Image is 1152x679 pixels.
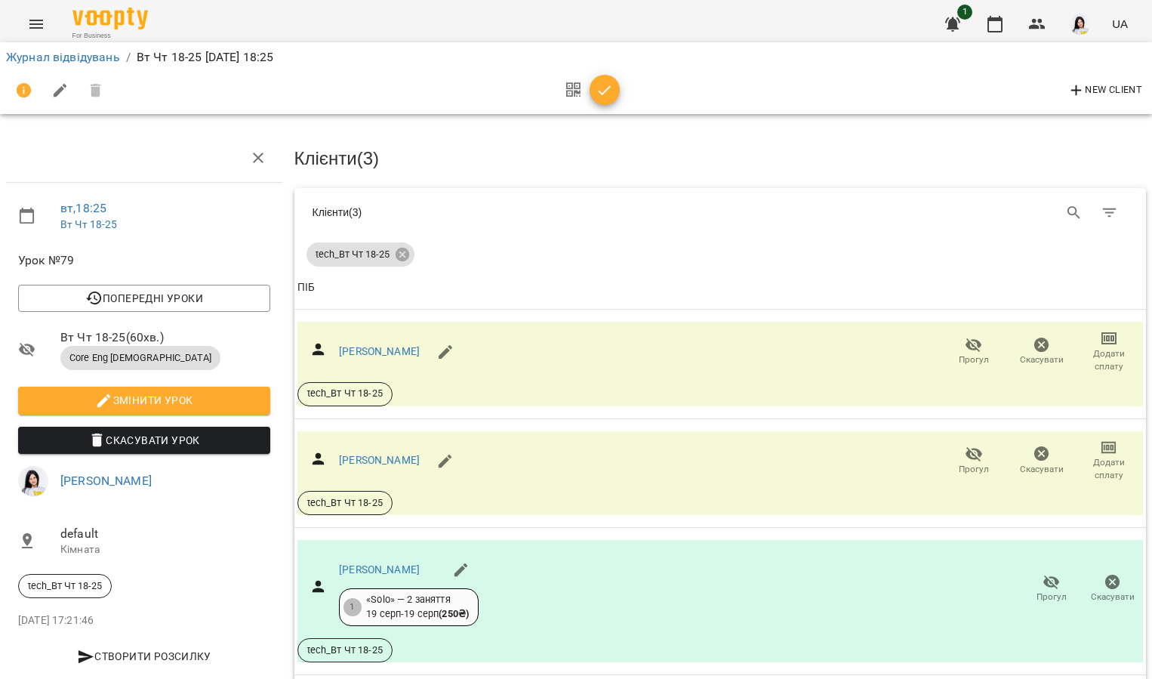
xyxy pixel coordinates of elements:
div: Клієнти ( 3 ) [313,205,710,220]
span: tech_Вт Чт 18-25 [298,644,392,657]
button: Menu [18,6,54,42]
button: Прогул [940,331,1008,373]
li: / [126,48,131,66]
span: Скасувати [1020,463,1064,476]
button: Search [1056,195,1092,231]
a: [PERSON_NAME] [339,345,420,357]
div: «Solo» — 2 заняття 19 серп - 19 серп [366,593,469,621]
div: ПІБ [297,279,315,297]
img: 2db0e6d87653b6f793ba04c219ce5204.jpg [1070,14,1091,35]
button: Змінити урок [18,387,270,414]
div: 1 [343,598,362,616]
span: Змінити урок [30,391,258,409]
span: tech_Вт Чт 18-25 [298,387,392,400]
h3: Клієнти ( 3 ) [294,149,1147,168]
button: Додати сплату [1075,440,1143,482]
p: Вт Чт 18-25 [DATE] 18:25 [137,48,274,66]
div: tech_Вт Чт 18-25 [18,574,112,598]
span: Скасувати [1091,591,1135,603]
span: Скасувати [1020,353,1064,366]
span: New Client [1067,82,1142,100]
div: Table Toolbar [294,188,1147,236]
span: Створити розсилку [24,647,264,665]
button: Попередні уроки [18,285,270,312]
span: default [60,525,270,543]
button: Скасувати [1082,568,1143,610]
div: Sort [297,279,315,297]
button: Прогул [1021,568,1082,610]
a: [PERSON_NAME] [339,563,420,576]
button: Створити розсилку [18,643,270,670]
span: Прогул [959,463,989,476]
span: Додати сплату [1084,347,1134,373]
span: Вт Чт 18-25 ( 60 хв. ) [60,329,270,347]
span: 1 [957,5,972,20]
button: UA [1106,10,1134,38]
img: Voopty Logo [72,8,148,29]
span: Урок №79 [18,252,270,270]
span: Додати сплату [1084,456,1134,482]
button: New Client [1064,79,1146,103]
button: Прогул [940,440,1008,482]
img: 2db0e6d87653b6f793ba04c219ce5204.jpg [18,466,48,496]
span: Прогул [1036,591,1067,603]
span: tech_Вт Чт 18-25 [298,496,392,510]
nav: breadcrumb [6,48,1146,66]
a: [PERSON_NAME] [60,474,152,488]
p: Кімната [60,542,270,557]
a: Вт Чт 18-25 [60,218,118,230]
a: Журнал відвідувань [6,50,120,64]
button: Фільтр [1092,195,1128,231]
button: Скасувати [1008,440,1076,482]
span: Core Eng [DEMOGRAPHIC_DATA] [60,351,220,365]
a: вт , 18:25 [60,201,106,215]
div: tech_Вт Чт 18-25 [306,242,414,267]
span: tech_Вт Чт 18-25 [19,579,111,593]
span: ПІБ [297,279,1144,297]
span: tech_Вт Чт 18-25 [306,248,399,261]
b: ( 250 ₴ ) [439,608,469,619]
span: UA [1112,16,1128,32]
button: Скасувати [1008,331,1076,373]
p: [DATE] 17:21:46 [18,613,270,628]
a: [PERSON_NAME] [339,454,420,466]
span: For Business [72,31,148,41]
span: Скасувати Урок [30,431,258,449]
span: Попередні уроки [30,289,258,307]
button: Додати сплату [1075,331,1143,373]
button: Скасувати Урок [18,427,270,454]
span: Прогул [959,353,989,366]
